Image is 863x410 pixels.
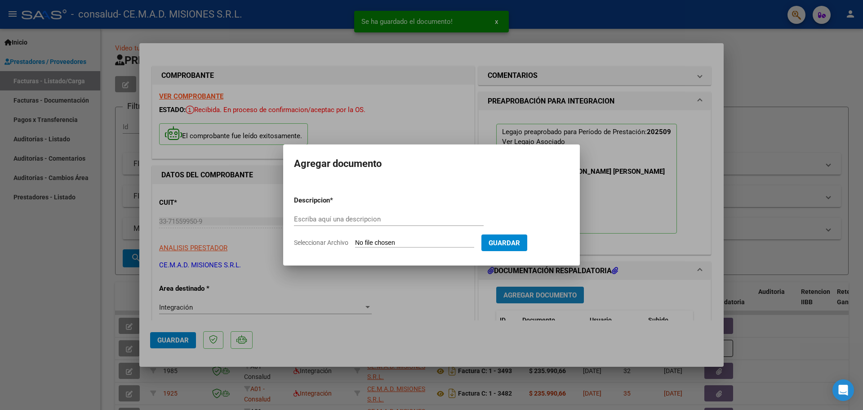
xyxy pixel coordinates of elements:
[481,234,527,251] button: Guardar
[294,195,377,206] p: Descripcion
[294,239,348,246] span: Seleccionar Archivo
[832,379,854,401] div: Open Intercom Messenger
[489,239,520,247] span: Guardar
[294,155,569,172] h2: Agregar documento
